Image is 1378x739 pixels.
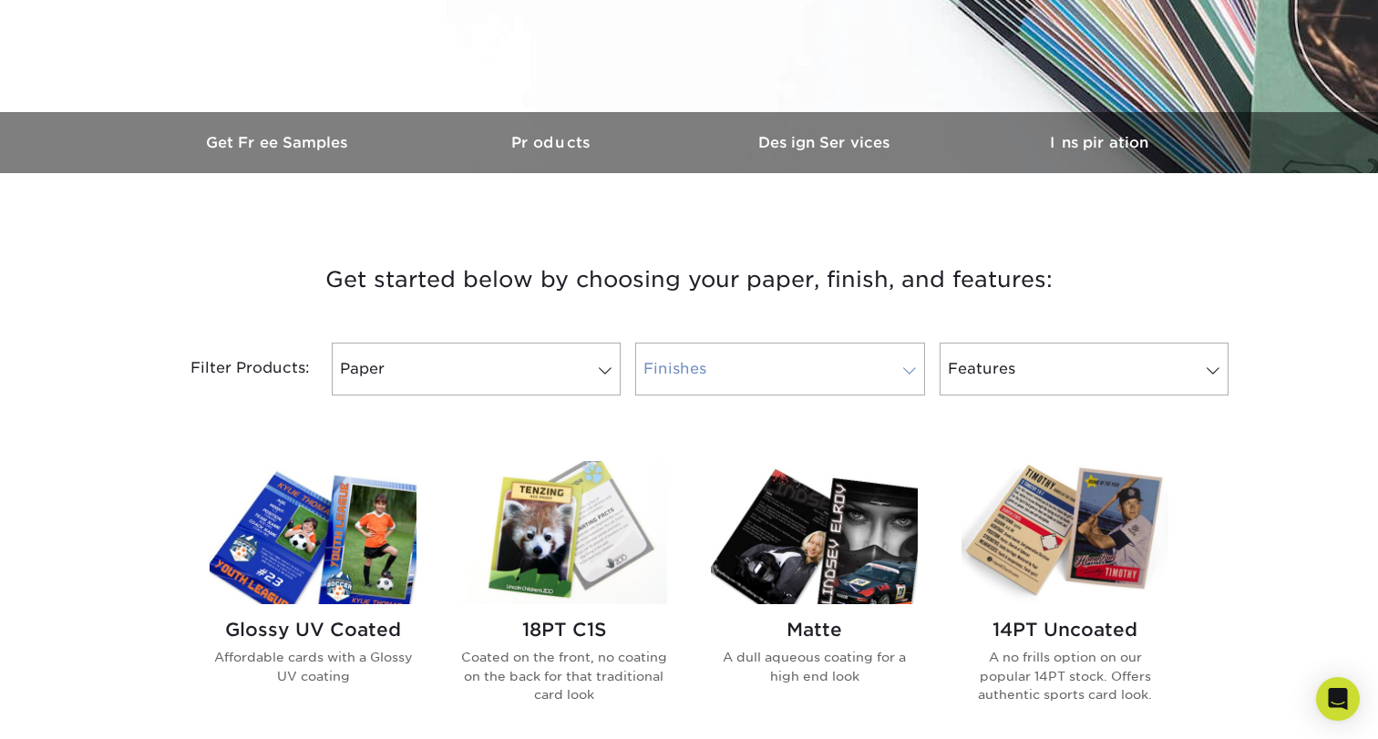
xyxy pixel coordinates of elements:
img: Glossy UV Coated Trading Cards [210,461,416,604]
a: 14PT Uncoated Trading Cards 14PT Uncoated A no frills option on our popular 14PT stock. Offers au... [962,461,1168,733]
a: Paper [332,343,621,395]
p: A no frills option on our popular 14PT stock. Offers authentic sports card look. [962,648,1168,703]
h3: Design Services [689,134,962,151]
h3: Products [416,134,689,151]
a: 18PT C1S Trading Cards 18PT C1S Coated on the front, no coating on the back for that traditional ... [460,461,667,733]
a: Matte Trading Cards Matte A dull aqueous coating for a high end look [711,461,918,733]
p: Coated on the front, no coating on the back for that traditional card look [460,648,667,703]
div: Open Intercom Messenger [1316,677,1360,721]
h3: Get started below by choosing your paper, finish, and features: [156,239,1222,321]
h2: Glossy UV Coated [210,619,416,641]
a: Products [416,112,689,173]
iframe: Google Customer Reviews [5,683,155,733]
a: Inspiration [962,112,1236,173]
img: 14PT Uncoated Trading Cards [962,461,1168,604]
img: 18PT C1S Trading Cards [460,461,667,604]
h2: 14PT Uncoated [962,619,1168,641]
a: Features [940,343,1229,395]
h2: 18PT C1S [460,619,667,641]
img: Matte Trading Cards [711,461,918,604]
a: Glossy UV Coated Trading Cards Glossy UV Coated Affordable cards with a Glossy UV coating [210,461,416,733]
a: Design Services [689,112,962,173]
p: Affordable cards with a Glossy UV coating [210,648,416,685]
div: Filter Products: [142,343,324,395]
a: Get Free Samples [142,112,416,173]
h2: Matte [711,619,918,641]
p: A dull aqueous coating for a high end look [711,648,918,685]
h3: Inspiration [962,134,1236,151]
a: Finishes [635,343,924,395]
h3: Get Free Samples [142,134,416,151]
